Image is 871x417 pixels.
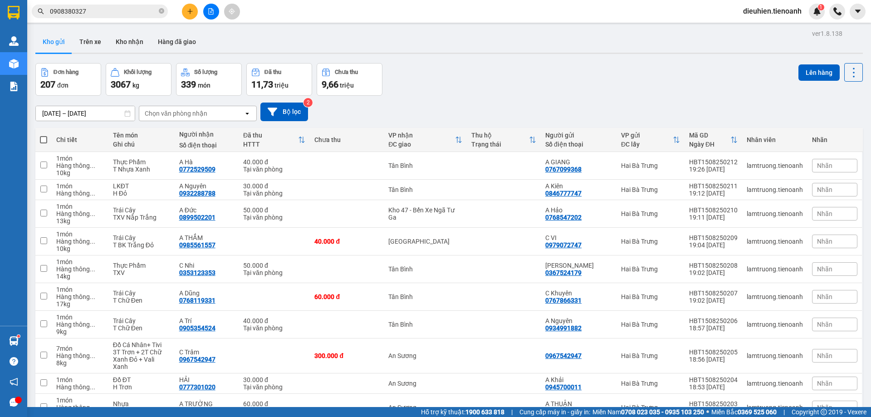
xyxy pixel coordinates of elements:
div: Đã thu [243,132,298,139]
button: Chưa thu9,66 triệu [317,63,382,96]
div: 0967542947 [179,356,215,363]
div: Nhãn [812,136,857,143]
div: 0985561557 [179,241,215,249]
span: ... [90,190,95,197]
button: caret-down [850,4,866,20]
div: lamtruong.tienoanh [747,404,803,411]
div: 7 món [56,345,103,352]
span: 3067 [111,79,131,90]
span: đơn [57,82,69,89]
span: Nhãn [817,210,832,217]
div: Hàng thông thường [56,210,103,217]
div: lamtruong.tienoanh [747,238,803,245]
div: Tân Bình [388,162,462,169]
div: Nhân viên [747,136,803,143]
div: Đồ ĐT [113,376,170,383]
div: 30.000 đ [243,182,305,190]
span: | [511,407,513,417]
button: Bộ lọc [260,103,308,121]
span: plus [187,8,193,15]
sup: 2 [303,98,313,107]
div: 14 kg [56,273,103,280]
div: Khối lượng [124,69,152,75]
div: Tân Bình [388,186,462,193]
div: 40.000 đ [243,158,305,166]
span: triệu [274,82,289,89]
div: lamtruong.tienoanh [747,186,803,193]
div: Đã thu [264,69,281,75]
div: 19:02 [DATE] [689,297,738,304]
span: caret-down [854,7,862,15]
div: C Khuyên [545,289,612,297]
div: 0768119331 [179,297,215,304]
div: An Sương [388,352,462,359]
div: HBT1508250206 [689,317,738,324]
div: TXV Nắp Trắng [113,214,170,221]
div: Số lượng [194,69,217,75]
div: Trạng thái [471,141,529,148]
div: Hàng thông thường [56,321,103,328]
div: 1 món [56,182,103,190]
button: aim [224,4,240,20]
div: Hai Bà Trưng [621,352,680,359]
th: Toggle SortBy [467,128,541,152]
div: lamtruong.tienoanh [747,210,803,217]
button: plus [182,4,198,20]
div: Tân Bình [388,321,462,328]
div: 1 món [56,314,103,321]
div: An Sương [388,404,462,411]
div: Số điện thoại [179,142,234,149]
div: Kho 47 - Bến Xe Ngã Tư Ga [388,206,462,221]
div: lamtruong.tienoanh [747,265,803,273]
div: Chọn văn phòng nhận [145,109,207,118]
div: T Chữ Đen [113,297,170,304]
div: 10 kg [56,169,103,177]
div: lamtruong.tienoanh [747,352,803,359]
div: 0899502201 [179,214,215,221]
div: Hai Bà Trưng [621,380,680,387]
span: question-circle [10,357,18,366]
th: Toggle SortBy [685,128,742,152]
div: 1 món [56,397,103,404]
div: 60.000 đ [314,293,379,300]
span: copyright [821,409,827,415]
button: Lên hàng [798,64,840,81]
div: Thực Phẩm [113,158,170,166]
span: Nhãn [817,380,832,387]
div: HBT1508250203 [689,400,738,407]
div: Hàng thông thường [56,383,103,391]
div: C Nhi [179,262,234,269]
img: phone-icon [833,7,842,15]
div: Tên món [113,132,170,139]
div: Đơn hàng [54,69,78,75]
div: A Nguyên [179,182,234,190]
div: Hàng thông thường [56,404,103,411]
div: lamtruong.tienoanh [747,293,803,300]
img: warehouse-icon [9,336,19,346]
div: HBT1508250204 [689,376,738,383]
div: Hàng thông thường [56,265,103,273]
div: 19:04 [DATE] [689,241,738,249]
div: Người nhận [179,131,234,138]
span: ... [90,162,95,169]
div: 0967542947 [545,352,582,359]
div: lamtruong.tienoanh [747,380,803,387]
strong: 0708 023 035 - 0935 103 250 [621,408,704,416]
div: A THUẬN [545,400,612,407]
div: Ghi chú [113,141,170,148]
div: H Đỏ [113,190,170,197]
div: VP nhận [388,132,455,139]
div: Tân Bình [388,293,462,300]
div: VP gửi [621,132,673,139]
strong: 1900 633 818 [465,408,504,416]
div: 1 món [56,155,103,162]
span: triệu [340,82,354,89]
span: aim [229,8,235,15]
div: 300.000 đ [314,352,379,359]
span: ... [90,321,95,328]
div: T BK Trắng Đỏ [113,241,170,249]
div: Ngày ĐH [689,141,730,148]
div: 50.000 đ [243,206,305,214]
div: Hai Bà Trưng [621,265,680,273]
div: 30.000 đ [243,376,305,383]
